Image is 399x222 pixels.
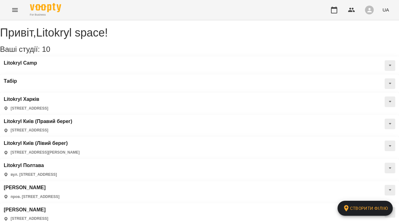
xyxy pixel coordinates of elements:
[11,194,60,200] p: пров. [STREET_ADDRESS]
[42,45,50,53] span: 10
[4,141,80,146] a: Litokryl Київ (Лівий берег)
[4,119,72,124] a: Litokryl Київ (Правий берег)
[4,207,48,213] a: [PERSON_NAME]
[11,128,48,133] p: [STREET_ADDRESS]
[343,205,388,212] span: Створити філію
[30,13,61,17] span: For Business
[30,3,61,12] img: Voopty Logo
[4,96,48,102] a: Litokryl Харків
[4,78,17,84] a: Табір
[11,216,48,221] p: [STREET_ADDRESS]
[382,7,389,13] span: UA
[338,201,393,216] a: Створити філію
[11,150,80,155] p: [STREET_ADDRESS][PERSON_NAME]
[7,2,22,17] button: Menu
[4,185,60,190] a: [PERSON_NAME]
[4,163,57,168] a: Litokryl Полтава
[11,106,48,111] p: [STREET_ADDRESS]
[11,172,57,177] p: вул. [STREET_ADDRESS]
[4,60,37,66] a: Litokryl Camp
[380,4,392,16] button: UA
